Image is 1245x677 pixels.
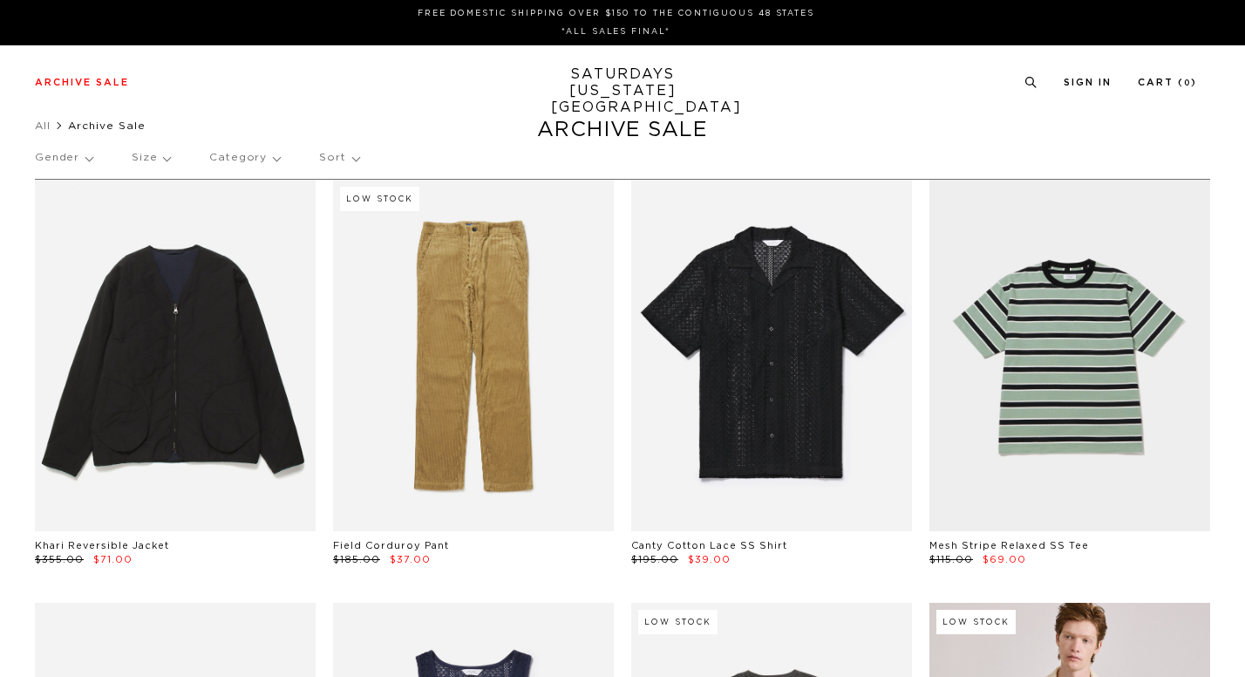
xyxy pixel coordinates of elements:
a: Sign In [1064,78,1112,87]
span: $39.00 [688,555,731,564]
small: 0 [1184,79,1191,87]
a: Cart (0) [1138,78,1197,87]
div: Low Stock [638,610,718,634]
p: Gender [35,138,92,178]
span: Archive Sale [68,120,146,131]
span: $185.00 [333,555,380,564]
span: $195.00 [631,555,678,564]
a: All [35,120,51,131]
span: $115.00 [929,555,973,564]
span: $69.00 [983,555,1026,564]
span: $71.00 [93,555,133,564]
p: Size [132,138,170,178]
span: $37.00 [390,555,431,564]
p: Sort [319,138,358,178]
p: *ALL SALES FINAL* [42,25,1190,38]
div: Low Stock [340,187,419,211]
div: Low Stock [936,610,1016,634]
a: Field Corduroy Pant [333,541,449,550]
a: Archive Sale [35,78,129,87]
p: FREE DOMESTIC SHIPPING OVER $150 TO THE CONTIGUOUS 48 STATES [42,7,1190,20]
span: $355.00 [35,555,84,564]
p: Category [209,138,280,178]
a: Khari Reversible Jacket [35,541,169,550]
a: Canty Cotton Lace SS Shirt [631,541,787,550]
a: SATURDAYS[US_STATE][GEOGRAPHIC_DATA] [551,66,695,116]
a: Mesh Stripe Relaxed SS Tee [929,541,1089,550]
